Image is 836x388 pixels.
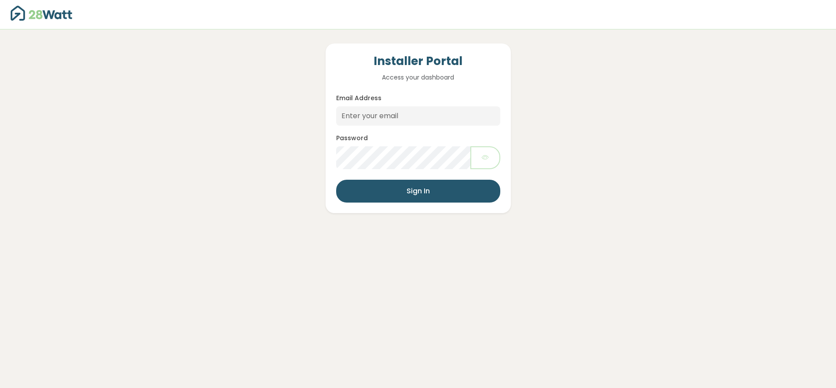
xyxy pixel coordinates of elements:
[336,73,500,82] p: Access your dashboard
[336,94,381,103] label: Email Address
[336,54,500,69] h4: Installer Portal
[336,106,500,126] input: Enter your email
[11,6,72,21] img: 28Watt
[336,134,368,143] label: Password
[336,180,500,203] button: Sign In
